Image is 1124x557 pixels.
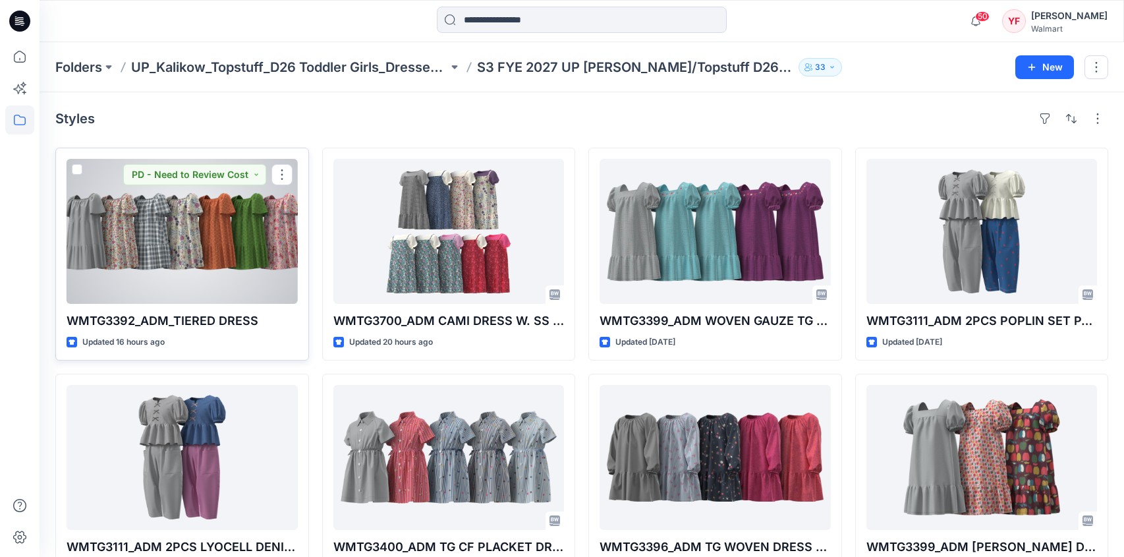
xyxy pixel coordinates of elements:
[866,312,1098,330] p: WMTG3111_ADM 2PCS POPLIN SET PANT
[67,538,298,556] p: WMTG3111_ADM 2PCS LYOCELL DENIM TOP SET PANT
[67,385,298,530] a: WMTG3111_ADM 2PCS LYOCELL DENIM TOP SET PANT
[975,11,990,22] span: 50
[1015,55,1074,79] button: New
[600,538,831,556] p: WMTG3396_ADM TG WOVEN DRESS W.BOW TIER SEAM
[600,312,831,330] p: WMTG3399_ADM WOVEN GAUZE TG DRESS
[333,159,565,304] a: WMTG3700_ADM CAMI DRESS W. SS SETS
[67,312,298,330] p: WMTG3392_ADM_TIERED DRESS
[55,111,95,127] h4: Styles
[866,159,1098,304] a: WMTG3111_ADM 2PCS POPLIN SET PANT
[333,312,565,330] p: WMTG3700_ADM CAMI DRESS W. SS SETS
[600,159,831,304] a: WMTG3399_ADM WOVEN GAUZE TG DRESS
[799,58,842,76] button: 33
[82,336,165,349] p: Updated 16 hours ago
[615,336,675,349] p: Updated [DATE]
[67,159,298,304] a: WMTG3392_ADM_TIERED DRESS
[600,385,831,530] a: WMTG3396_ADM TG WOVEN DRESS W.BOW TIER SEAM
[882,336,942,349] p: Updated [DATE]
[866,538,1098,556] p: WMTG3399_ADM [PERSON_NAME] DRESS
[1031,8,1108,24] div: [PERSON_NAME]
[333,385,565,530] a: WMTG3400_ADM TG CF PLACKET DRESS
[55,58,102,76] a: Folders
[477,58,794,76] p: S3 FYE 2027 UP [PERSON_NAME]/Topstuff D26 Toddler Girl
[131,58,448,76] a: UP_Kalikow_Topstuff_D26 Toddler Girls_Dresses & Sets
[866,385,1098,530] a: WMTG3399_ADM POPLIN TG DRESS
[349,336,433,349] p: Updated 20 hours ago
[333,538,565,556] p: WMTG3400_ADM TG CF PLACKET DRESS
[815,60,826,74] p: 33
[1002,9,1026,33] div: YF
[1031,24,1108,34] div: Walmart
